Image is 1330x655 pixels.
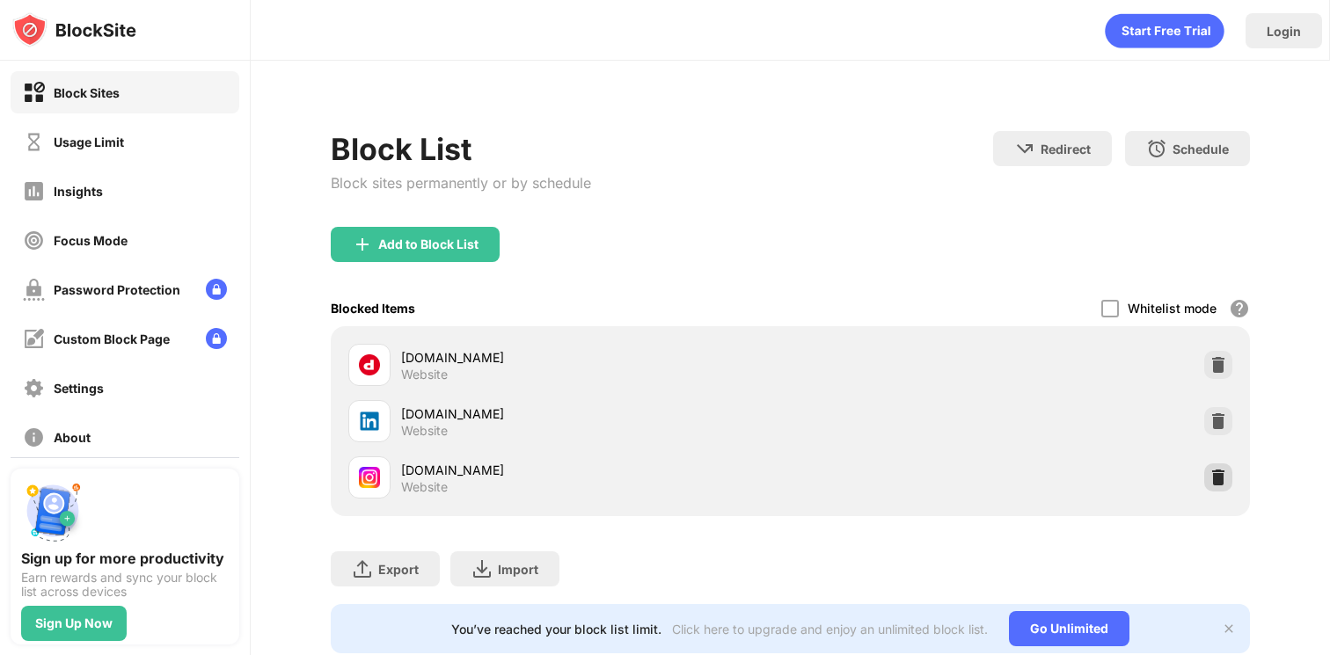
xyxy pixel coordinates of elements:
[1267,24,1301,39] div: Login
[54,430,91,445] div: About
[21,571,229,599] div: Earn rewards and sync your block list across devices
[21,479,84,542] img: push-signup.svg
[23,377,45,399] img: settings-off.svg
[54,85,120,100] div: Block Sites
[331,174,591,192] div: Block sites permanently or by schedule
[331,301,415,316] div: Blocked Items
[23,426,45,448] img: about-off.svg
[23,229,45,251] img: focus-off.svg
[35,616,113,630] div: Sign Up Now
[206,328,227,349] img: lock-menu.svg
[23,328,45,350] img: customize-block-page-off.svg
[401,423,448,439] div: Website
[23,82,45,104] img: block-on.svg
[401,367,448,382] div: Website
[359,411,380,432] img: favicons
[378,237,479,251] div: Add to Block List
[21,549,229,567] div: Sign up for more productivity
[1173,142,1229,156] div: Schedule
[378,562,419,577] div: Export
[401,404,791,423] div: [DOMAIN_NAME]
[498,562,538,577] div: Import
[23,279,45,301] img: password-protection-off.svg
[1222,622,1236,636] img: x-button.svg
[1009,611,1129,646] div: Go Unlimited
[206,279,227,300] img: lock-menu.svg
[12,12,136,47] img: logo-blocksite.svg
[359,354,380,375] img: favicons
[401,479,448,495] div: Website
[23,180,45,202] img: insights-off.svg
[54,282,180,297] div: Password Protection
[54,184,103,199] div: Insights
[1041,142,1091,156] div: Redirect
[331,131,591,167] div: Block List
[451,622,661,637] div: You’ve reached your block list limit.
[401,461,791,479] div: [DOMAIN_NAME]
[359,467,380,488] img: favicons
[54,233,128,248] div: Focus Mode
[54,135,124,149] div: Usage Limit
[1128,301,1217,316] div: Whitelist mode
[1105,13,1224,48] div: animation
[672,622,988,637] div: Click here to upgrade and enjoy an unlimited block list.
[23,131,45,153] img: time-usage-off.svg
[54,381,104,396] div: Settings
[54,331,170,346] div: Custom Block Page
[401,348,791,367] div: [DOMAIN_NAME]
